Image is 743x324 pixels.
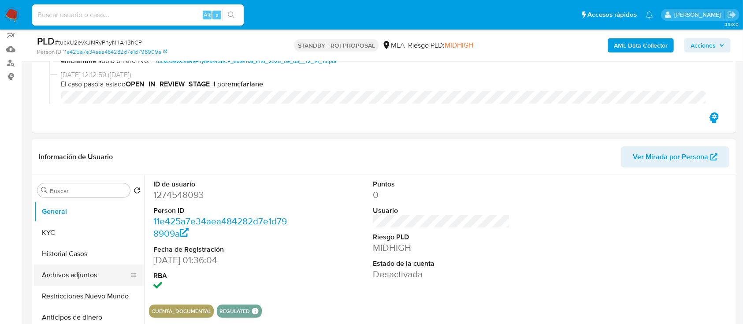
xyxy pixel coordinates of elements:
input: Buscar usuario o caso... [32,9,244,21]
dt: Riesgo PLD [373,232,510,242]
div: MLA [382,41,405,50]
dt: RBA [153,271,291,281]
button: Restricciones Nuevo Mundo [34,286,144,307]
b: AML Data Collector [614,38,668,52]
button: Archivos adjuntos [34,264,137,286]
span: subió un archivo: [98,56,150,67]
dt: Usuario [373,206,510,216]
a: 11e425a7e34aea484282d7e1d798909a [63,48,167,56]
dt: Fecha de Registración [153,245,291,254]
a: 11e425a7e34aea484282d7e1d798909a [153,215,287,240]
button: KYC [34,222,144,243]
span: MIDHIGH [445,40,473,50]
span: tuckU2evXJNRvPnyN4A43hCP_external_info_2025_09_08__12_14_15.pdf [156,56,337,67]
span: # tuckU2evXJNRvPnyN4A43hCP [55,38,142,47]
button: Ver Mirada por Persona [621,146,729,168]
span: Alt [204,11,211,19]
dd: MIDHIGH [373,242,510,254]
dt: Puntos [373,179,510,189]
dt: Estado de la cuenta [373,259,510,268]
b: emcfarlane [61,56,97,67]
b: emcfarlane [227,79,263,89]
h1: Información de Usuario [39,153,113,161]
span: El caso pasó a estado por [61,79,715,89]
b: OPEN_IN_REVIEW_STAGE_I [126,79,215,89]
span: Acciones [691,38,716,52]
button: Buscar [41,187,48,194]
button: General [34,201,144,222]
p: STANDBY - ROI PROPOSAL [294,39,379,52]
dd: 1274548093 [153,189,291,201]
a: Notificaciones [646,11,653,19]
dd: [DATE] 01:36:04 [153,254,291,266]
span: Riesgo PLD: [408,41,473,50]
span: Accesos rápidos [587,10,637,19]
button: search-icon [222,9,240,21]
span: 3.158.0 [724,21,739,28]
dt: Person ID [153,206,291,216]
button: Volver al orden por defecto [134,187,141,197]
a: Salir [727,10,736,19]
dd: 0 [373,189,510,201]
b: PLD [37,34,55,48]
input: Buscar [50,187,126,195]
button: Historial Casos [34,243,144,264]
span: s [215,11,218,19]
dt: ID de usuario [153,179,291,189]
button: AML Data Collector [608,38,674,52]
button: tuckU2evXJNRvPnyN4A43hCP_external_info_2025_09_08__12_14_15.pdf [152,56,341,67]
button: Acciones [684,38,731,52]
span: [DATE] 12:12:59 ([DATE]) [61,70,715,80]
dd: Desactivada [373,268,510,280]
b: Person ID [37,48,61,56]
span: Ver Mirada por Persona [633,146,708,168]
p: ezequiel.castrillon@mercadolibre.com [674,11,724,19]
